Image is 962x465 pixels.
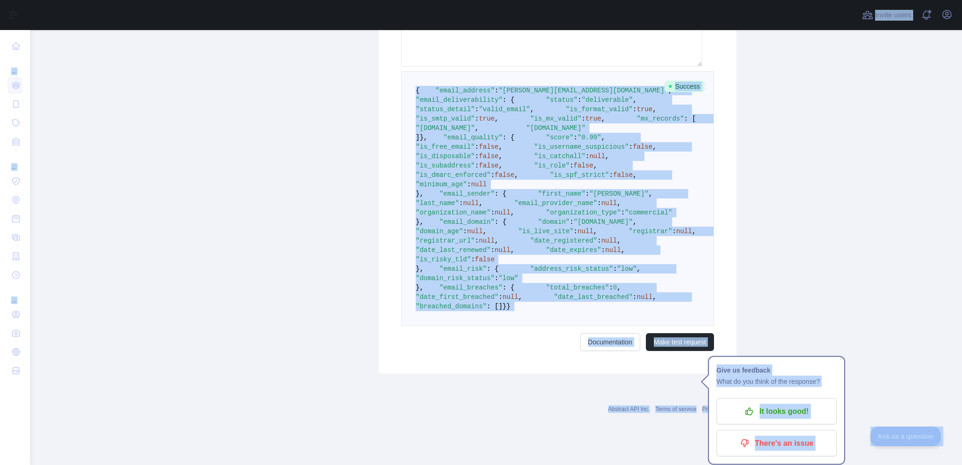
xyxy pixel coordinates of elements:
span: : { [503,96,514,104]
span: }, [416,190,424,198]
span: : [585,190,589,198]
span: : [601,246,605,254]
span: Success [665,81,705,92]
span: null [503,293,519,301]
span: , [621,246,625,254]
span: null [590,152,605,160]
iframe: Toggle Customer Support [870,427,943,446]
span: "last_name" [416,199,459,207]
span: : [597,199,601,207]
span: , [511,246,514,254]
div: ... [8,56,23,75]
span: "registrar" [629,228,672,235]
span: : [672,228,676,235]
span: null [495,209,511,216]
span: "mx_records" [637,115,684,122]
span: : [495,87,498,94]
a: Privacy policy [702,406,737,412]
a: Abstract API Inc. [608,406,650,412]
span: , [601,115,605,122]
span: : [471,256,475,263]
span: "is_live_site" [518,228,574,235]
span: "email_domain" [439,218,495,226]
span: false [479,143,498,151]
span: null [467,228,483,235]
span: : { [503,284,514,291]
span: "is_username_suspicious" [534,143,629,151]
span: "valid_email" [479,106,530,113]
span: : [582,115,585,122]
a: Documentation [580,333,640,351]
span: "date_first_breached" [416,293,498,301]
span: : { [503,134,514,141]
span: : [609,284,613,291]
span: "email_breaches" [439,284,502,291]
span: : [491,171,495,179]
span: } [503,303,506,310]
span: : [475,115,479,122]
span: , [530,106,534,113]
span: "[DOMAIN_NAME]" [574,218,633,226]
span: "is_mx_valid" [530,115,582,122]
span: "status_detail" [416,106,475,113]
span: : [578,96,582,104]
span: "email_risk" [439,265,487,273]
span: "is_catchall" [534,152,585,160]
button: Make test request [646,333,714,351]
span: false [574,162,593,169]
span: : [463,228,467,235]
span: "domain_age" [416,228,463,235]
span: : [621,209,625,216]
span: , [652,293,656,301]
span: : [491,246,495,254]
span: "commercial" [625,209,672,216]
span: , [601,134,605,141]
span: : [475,152,479,160]
span: "is_free_email" [416,143,475,151]
span: ] [416,134,419,141]
span: "low" [617,265,637,273]
span: : [609,171,613,179]
span: , [617,199,621,207]
span: "domain" [538,218,569,226]
span: false [633,143,652,151]
span: , [668,87,672,94]
span: : [495,274,498,282]
span: : [491,209,495,216]
span: "email_address" [435,87,495,94]
span: , [483,228,487,235]
span: null [637,293,653,301]
span: "total_breaches" [546,284,609,291]
span: "[PERSON_NAME][EMAIL_ADDRESS][DOMAIN_NAME]" [498,87,668,94]
span: : { [495,218,506,226]
span: , [495,237,498,244]
span: : { [487,265,498,273]
span: , [475,124,479,132]
span: : [475,237,479,244]
span: false [479,152,498,160]
span: "domain_risk_status" [416,274,495,282]
span: null [601,237,617,244]
span: : [597,237,601,244]
span: "date_expires" [546,246,601,254]
span: "status" [546,96,577,104]
span: : { [495,190,506,198]
span: "is_risky_tld" [416,256,471,263]
span: false [475,256,495,263]
span: }, [416,218,424,226]
span: "address_risk_status" [530,265,613,273]
span: : [585,152,589,160]
span: : [ [684,115,696,122]
span: , [605,152,609,160]
h1: Give us feedback [716,365,837,376]
span: "breached_domains" [416,303,487,310]
span: "is_dmarc_enforced" [416,171,491,179]
span: null [676,228,692,235]
span: "is_smtp_valid" [416,115,475,122]
span: "[DOMAIN_NAME]" [416,124,475,132]
span: false [495,171,514,179]
a: Terms of service [655,406,696,412]
span: false [613,171,633,179]
span: : [] [487,303,503,310]
span: "email_sender" [439,190,495,198]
